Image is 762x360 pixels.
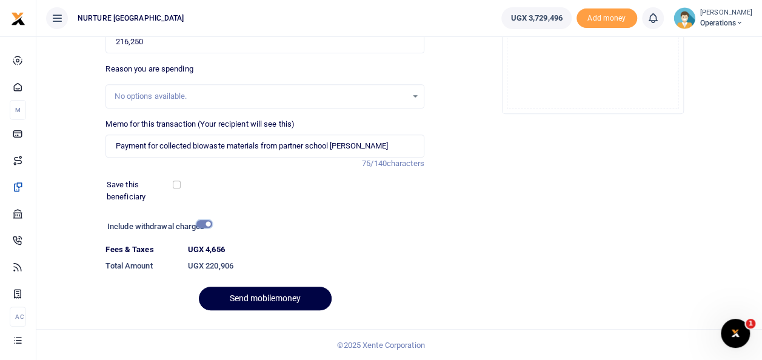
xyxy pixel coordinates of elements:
h6: Total Amount [105,261,178,271]
input: UGX [105,30,424,53]
span: 1 [746,319,755,328]
a: profile-user [PERSON_NAME] Operations [673,7,752,29]
li: Ac [10,307,26,327]
li: Wallet ballance [496,7,576,29]
span: 75/140 [362,159,387,168]
label: Memo for this transaction (Your recipient will see this) [105,118,295,130]
img: logo-small [11,12,25,26]
h6: Include withdrawal charges [107,222,207,232]
dt: Fees & Taxes [101,244,182,256]
label: Save this beneficiary [107,179,175,202]
span: Operations [700,18,752,28]
span: NURTURE [GEOGRAPHIC_DATA] [73,13,189,24]
iframe: Intercom live chat [721,319,750,348]
input: Enter extra information [105,135,424,158]
span: characters [387,159,424,168]
a: UGX 3,729,496 [501,7,571,29]
label: UGX 4,656 [188,244,225,256]
label: Reason you are spending [105,63,193,75]
div: No options available. [115,90,406,102]
li: M [10,100,26,120]
a: Add money [577,13,637,22]
button: Send mobilemoney [199,287,332,310]
h6: UGX 220,906 [188,261,424,271]
span: UGX 3,729,496 [510,12,562,24]
span: Add money [577,8,637,28]
small: [PERSON_NAME] [700,8,752,18]
img: profile-user [673,7,695,29]
a: logo-small logo-large logo-large [11,13,25,22]
li: Toup your wallet [577,8,637,28]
